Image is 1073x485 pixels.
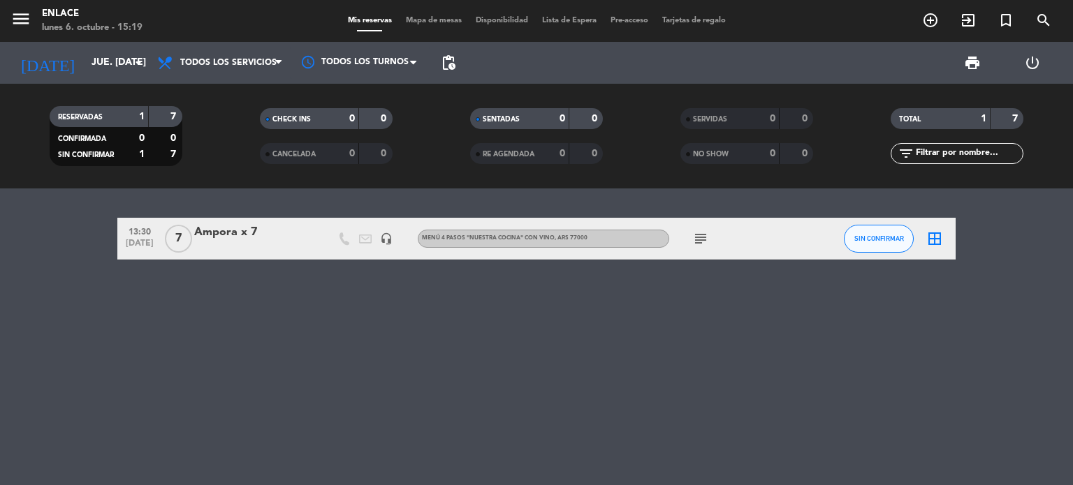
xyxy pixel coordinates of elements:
span: 7 [165,225,192,253]
strong: 1 [139,112,145,121]
span: NO SHOW [693,151,729,158]
span: CANCELADA [272,151,316,158]
div: LOG OUT [1002,42,1063,84]
span: Mis reservas [341,17,399,24]
strong: 7 [1012,114,1021,124]
strong: 7 [170,149,179,159]
span: RE AGENDADA [483,151,534,158]
strong: 0 [592,149,600,158]
i: border_all [926,230,943,247]
span: Todos los servicios [180,58,277,68]
span: Pre-acceso [604,17,655,24]
strong: 1 [139,149,145,159]
span: , ARS 77000 [555,235,587,241]
div: Ampora x 7 [194,223,313,241]
strong: 1 [981,114,986,124]
span: Disponibilidad [469,17,535,24]
strong: 0 [349,114,355,124]
strong: 0 [349,149,355,158]
strong: 0 [170,133,179,143]
button: menu [10,8,31,34]
strong: 0 [560,149,565,158]
strong: 0 [560,114,565,124]
span: CONFIRMADA [58,135,106,142]
strong: 0 [802,114,810,124]
span: SENTADAS [483,116,520,123]
span: Lista de Espera [535,17,604,24]
span: SIN CONFIRMAR [854,234,904,242]
i: headset_mic [380,232,393,245]
i: menu [10,8,31,29]
i: power_settings_new [1024,54,1041,71]
span: SERVIDAS [693,116,727,123]
button: SIN CONFIRMAR [844,225,914,253]
strong: 0 [770,114,775,124]
span: [DATE] [122,239,157,255]
i: add_circle_outline [922,12,939,29]
span: Menú 4 pasos "NUESTRA COCINA" con vino [422,235,587,241]
span: CHECK INS [272,116,311,123]
i: [DATE] [10,47,85,78]
strong: 0 [802,149,810,158]
div: Enlace [42,7,143,21]
span: TOTAL [899,116,921,123]
strong: 0 [139,133,145,143]
input: Filtrar por nombre... [914,146,1023,161]
i: arrow_drop_down [130,54,147,71]
strong: 0 [770,149,775,158]
strong: 0 [381,114,389,124]
strong: 0 [592,114,600,124]
i: turned_in_not [998,12,1014,29]
span: Tarjetas de regalo [655,17,733,24]
span: Mapa de mesas [399,17,469,24]
i: exit_to_app [960,12,977,29]
span: pending_actions [440,54,457,71]
i: subject [692,230,709,247]
span: RESERVADAS [58,114,103,121]
i: filter_list [898,145,914,162]
span: print [964,54,981,71]
strong: 7 [170,112,179,121]
strong: 0 [381,149,389,158]
i: search [1035,12,1052,29]
span: SIN CONFIRMAR [58,151,114,158]
span: 13:30 [122,223,157,239]
div: lunes 6. octubre - 15:19 [42,21,143,35]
